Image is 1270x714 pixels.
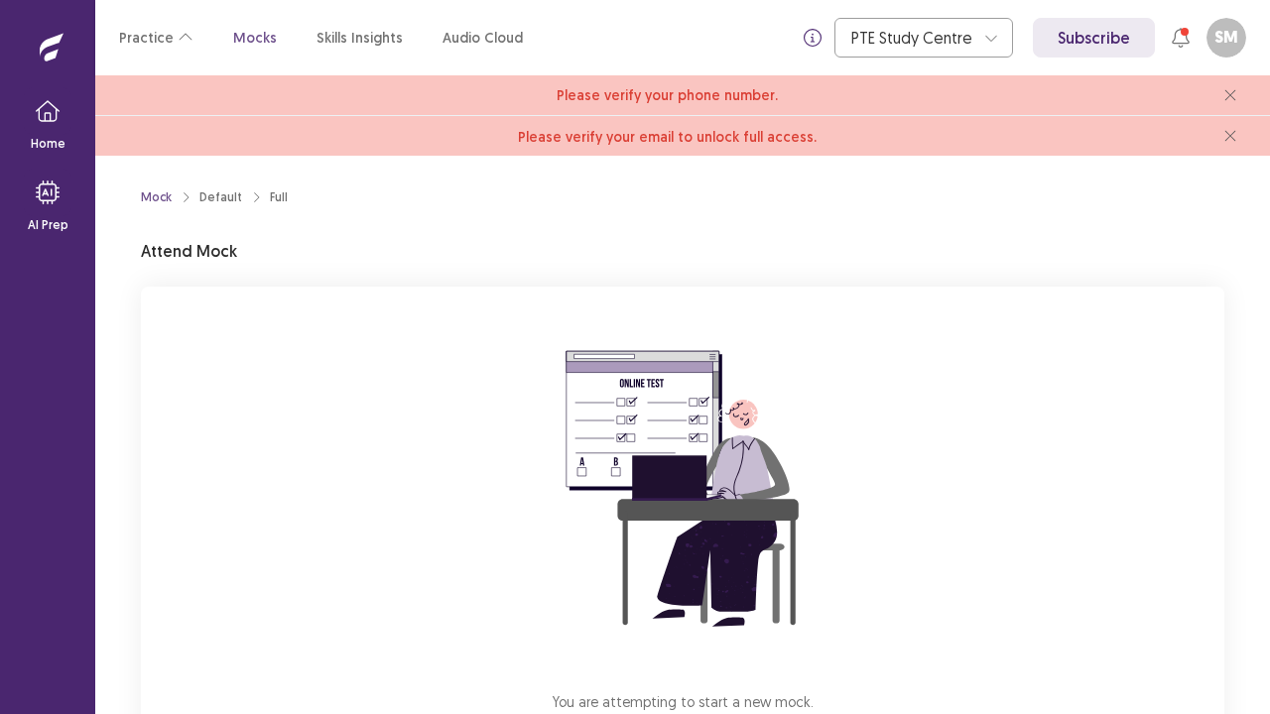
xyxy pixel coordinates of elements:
[1214,120,1246,152] button: close
[28,216,68,234] p: AI Prep
[31,135,65,153] p: Home
[851,19,974,57] div: PTE Study Centre
[795,20,830,56] button: info
[233,28,277,49] a: Mocks
[1206,18,1246,58] button: SM
[317,28,403,49] a: Skills Insights
[1214,79,1246,111] button: close
[504,310,861,667] img: attend-mock
[119,20,193,56] button: Practice
[1033,18,1155,58] a: Subscribe
[443,28,523,49] a: Audio Cloud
